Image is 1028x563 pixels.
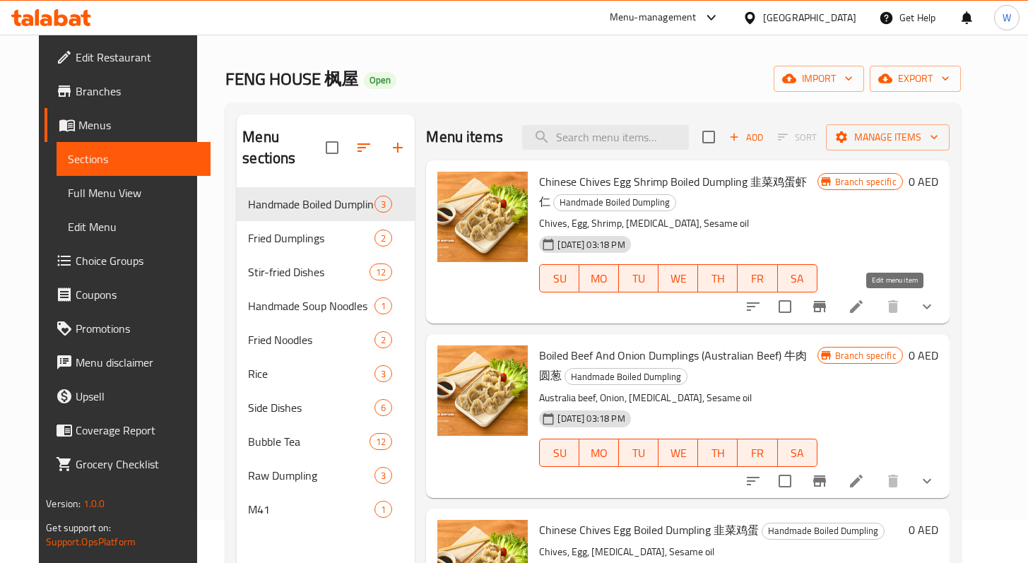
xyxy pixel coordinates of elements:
[539,345,807,386] span: Boiled Beef And Onion Dumplings (Australian Beef) 牛肉圆葱
[381,131,415,165] button: Add section
[545,443,574,463] span: SU
[375,333,391,347] span: 2
[375,232,391,245] span: 2
[45,379,211,413] a: Upsell
[375,469,391,482] span: 3
[553,194,676,211] div: Handmade Boiled Dumpling
[881,70,950,88] span: export
[727,129,765,146] span: Add
[76,286,199,303] span: Coupons
[769,126,826,148] span: Select section first
[375,367,391,381] span: 3
[610,9,697,26] div: Menu-management
[248,365,374,382] div: Rice
[364,74,396,86] span: Open
[45,40,211,74] a: Edit Restaurant
[76,252,199,269] span: Choice Groups
[45,244,211,278] a: Choice Groups
[225,63,358,95] span: FENG HOUSE 枫屋
[374,365,392,382] div: items
[501,20,506,37] li: /
[374,297,392,314] div: items
[68,184,199,201] span: Full Menu View
[539,171,807,212] span: Chinese Chives Egg Shrimp Boiled Dumpling 韭菜鸡蛋虾仁
[370,263,392,280] div: items
[829,175,902,189] span: Branch specific
[743,268,772,289] span: FR
[723,126,769,148] button: Add
[375,401,391,415] span: 6
[539,215,817,232] p: Chives, Egg, Shrimp, [MEDICAL_DATA], Sesame oil
[68,150,199,167] span: Sections
[565,368,687,385] div: Handmade Boiled Dumpling
[658,264,698,292] button: WE
[704,443,732,463] span: TH
[237,187,415,221] div: Handmade Boiled Dumpling3
[364,72,396,89] div: Open
[76,320,199,337] span: Promotions
[539,519,759,540] span: Chinese Chives Egg Boiled Dumpling 韭菜鸡蛋
[778,439,817,467] button: SA
[736,290,770,324] button: sort-choices
[909,172,938,191] h6: 0 AED
[774,66,864,92] button: import
[374,399,392,416] div: items
[237,289,415,323] div: Handmade Soup Noodles1
[785,70,853,88] span: import
[45,74,211,108] a: Branches
[554,194,675,211] span: Handmade Boiled Dumpling
[579,439,619,467] button: MO
[45,345,211,379] a: Menu disclaimer
[248,433,370,450] span: Bubble Tea
[778,264,817,292] button: SA
[248,467,374,484] span: Raw Dumpling
[784,268,812,289] span: SA
[698,264,738,292] button: TH
[248,399,374,416] div: Side Dishes
[803,290,837,324] button: Branch-specific-item
[76,354,199,371] span: Menu disclaimer
[619,264,658,292] button: TU
[870,66,961,92] button: export
[762,523,884,539] span: Handmade Boiled Dumpling
[370,266,391,279] span: 12
[539,439,579,467] button: SU
[446,19,495,37] a: Menus
[374,467,392,484] div: items
[909,345,938,365] h6: 0 AED
[585,268,613,289] span: MO
[248,230,374,247] span: Fried Dumplings
[539,389,817,407] p: Australia beef, Onion, [MEDICAL_DATA], Sesame oil
[237,492,415,526] div: M411
[784,443,812,463] span: SA
[738,264,777,292] button: FR
[770,466,800,496] span: Select to update
[370,433,392,450] div: items
[237,458,415,492] div: Raw Dumpling3
[909,520,938,540] h6: 0 AED
[375,198,391,211] span: 3
[45,413,211,447] a: Coverage Report
[248,297,374,314] span: Handmade Soup Noodles
[579,264,619,292] button: MO
[370,435,391,449] span: 12
[738,439,777,467] button: FR
[763,10,856,25] div: [GEOGRAPHIC_DATA]
[374,230,392,247] div: items
[658,439,698,467] button: WE
[918,473,935,490] svg: Show Choices
[248,196,374,213] span: Handmade Boiled Dumpling
[46,518,111,537] span: Get support on:
[876,464,910,498] button: delete
[317,133,347,162] span: Select all sections
[743,443,772,463] span: FR
[248,331,374,348] span: Fried Noodles
[248,501,374,518] div: M41
[1003,10,1011,25] span: W
[287,19,430,37] a: Restaurants management
[539,543,902,561] p: Chives, Egg, [MEDICAL_DATA], Sesame oil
